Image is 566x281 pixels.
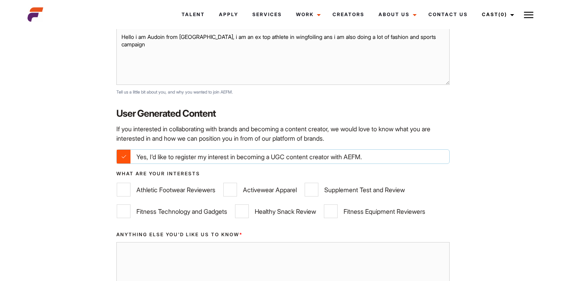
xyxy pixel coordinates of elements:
[175,4,212,25] a: Talent
[116,124,449,143] p: If you interested in collaborating with brands and becoming a content creator, we would love to k...
[371,4,421,25] a: About Us
[116,107,449,120] label: User Generated Content
[223,183,237,197] input: Activewear Apparel
[117,183,130,197] input: Athletic Footwear Reviewers
[116,90,449,94] p: Tell us a little bit about you, and why you wanted to join AEFM.
[235,204,316,218] label: Healthy Snack Review
[245,4,289,25] a: Services
[117,150,130,163] input: Yes, I'd like to register my interest in becoming a UGC content creator with AEFM.
[116,170,200,177] label: What are your interests
[289,4,325,25] a: Work
[235,204,249,218] input: Healthy Snack Review
[212,4,245,25] a: Apply
[117,183,215,197] label: Athletic Footwear Reviewers
[324,204,425,218] label: Fitness Equipment Reviewers
[223,183,297,197] label: Activewear Apparel
[117,204,227,218] label: Fitness Technology and Gadgets
[305,183,318,197] input: Supplement Test and Review
[305,183,405,197] label: Supplement Test and Review
[524,10,533,20] img: Burger icon
[421,4,475,25] a: Contact Us
[498,11,507,17] span: (0)
[117,150,449,163] label: Yes, I'd like to register my interest in becoming a UGC content creator with AEFM.
[475,4,519,25] a: Cast(0)
[324,204,338,218] input: Fitness Equipment Reviewers
[28,7,43,22] img: cropped-aefm-brand-fav-22-square.png
[325,4,371,25] a: Creators
[116,231,449,238] label: Anything else you'd like us to know
[117,204,130,218] input: Fitness Technology and Gadgets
